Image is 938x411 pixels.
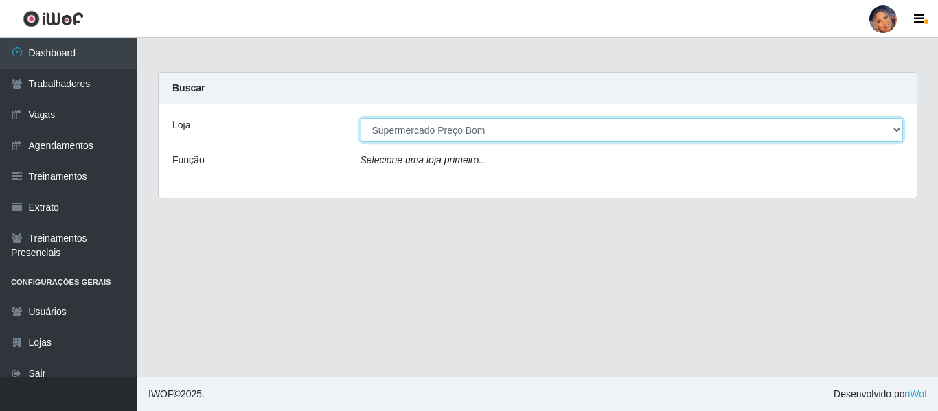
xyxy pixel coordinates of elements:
i: Selecione uma loja primeiro... [361,154,487,165]
strong: Buscar [172,82,205,93]
a: iWof [908,388,927,399]
img: CoreUI Logo [23,10,84,27]
span: Desenvolvido por [834,387,927,401]
label: Loja [172,118,190,132]
span: IWOF [148,388,174,399]
label: Função [172,153,205,167]
span: © 2025 . [148,387,205,401]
